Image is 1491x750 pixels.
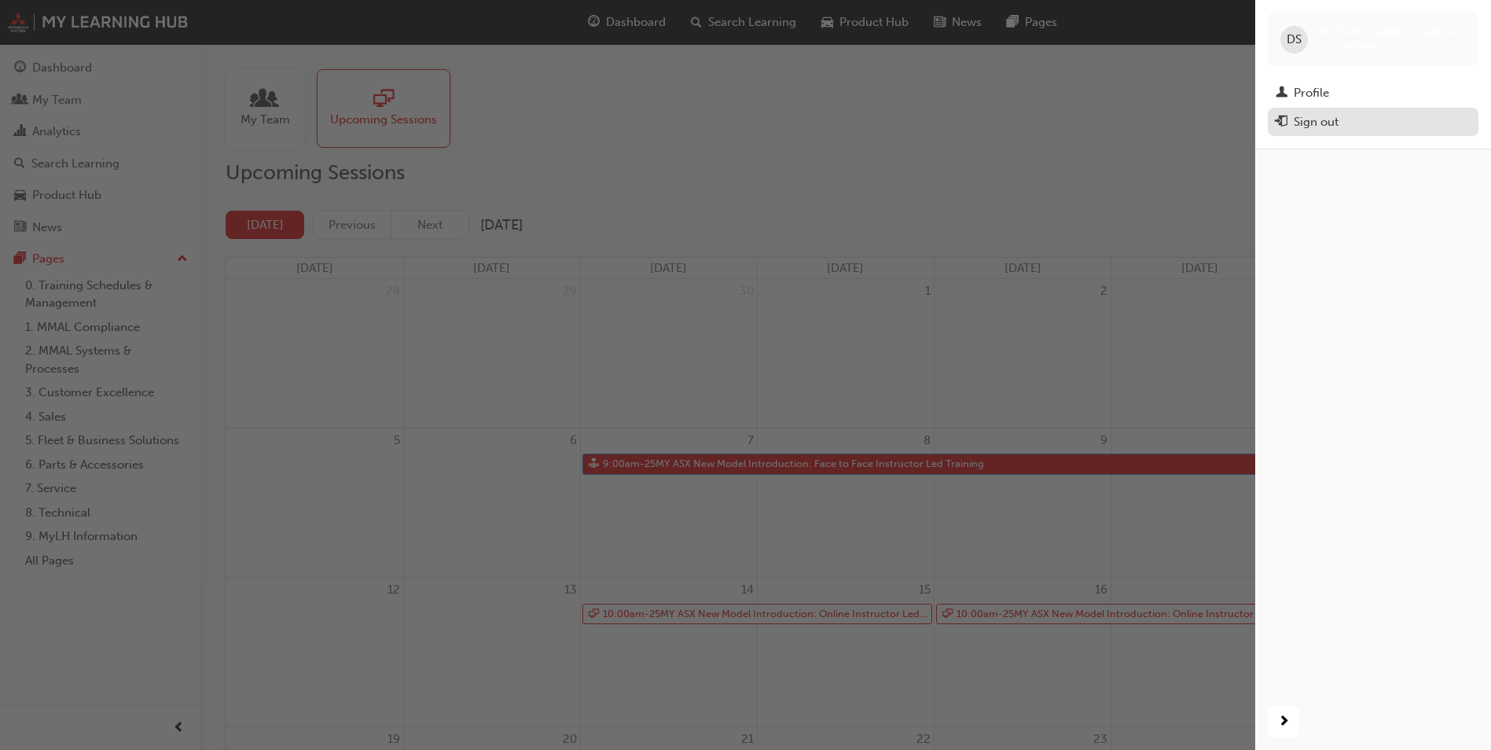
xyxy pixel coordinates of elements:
[1287,31,1302,49] span: DS
[1276,86,1287,101] span: man-icon
[1276,116,1287,130] span: exit-icon
[1268,79,1478,108] a: Profile
[1268,108,1478,137] button: Sign out
[1314,25,1460,39] span: [PERSON_NAME] STANCIC
[1294,113,1339,131] div: Sign out
[1314,40,1380,53] span: 0005940846
[1294,84,1329,102] div: Profile
[1278,712,1290,732] span: next-icon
